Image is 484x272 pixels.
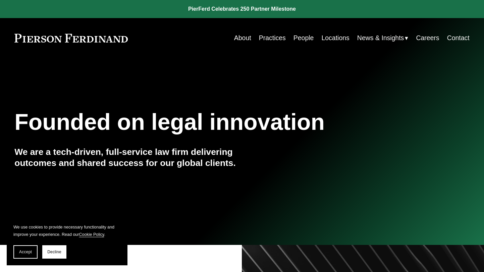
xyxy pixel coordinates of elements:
[13,223,121,239] p: We use cookies to provide necessary functionality and improve your experience. Read our .
[19,250,32,254] span: Accept
[79,232,104,237] a: Cookie Policy
[14,147,242,169] h4: We are a tech-driven, full-service law firm delivering outcomes and shared success for our global...
[47,250,61,254] span: Decline
[447,31,470,44] a: Contact
[234,31,251,44] a: About
[357,32,404,44] span: News & Insights
[357,31,408,44] a: folder dropdown
[259,31,286,44] a: Practices
[13,245,38,259] button: Accept
[416,31,439,44] a: Careers
[321,31,349,44] a: Locations
[7,217,127,265] section: Cookie banner
[14,109,393,135] h1: Founded on legal innovation
[42,245,66,259] button: Decline
[293,31,314,44] a: People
